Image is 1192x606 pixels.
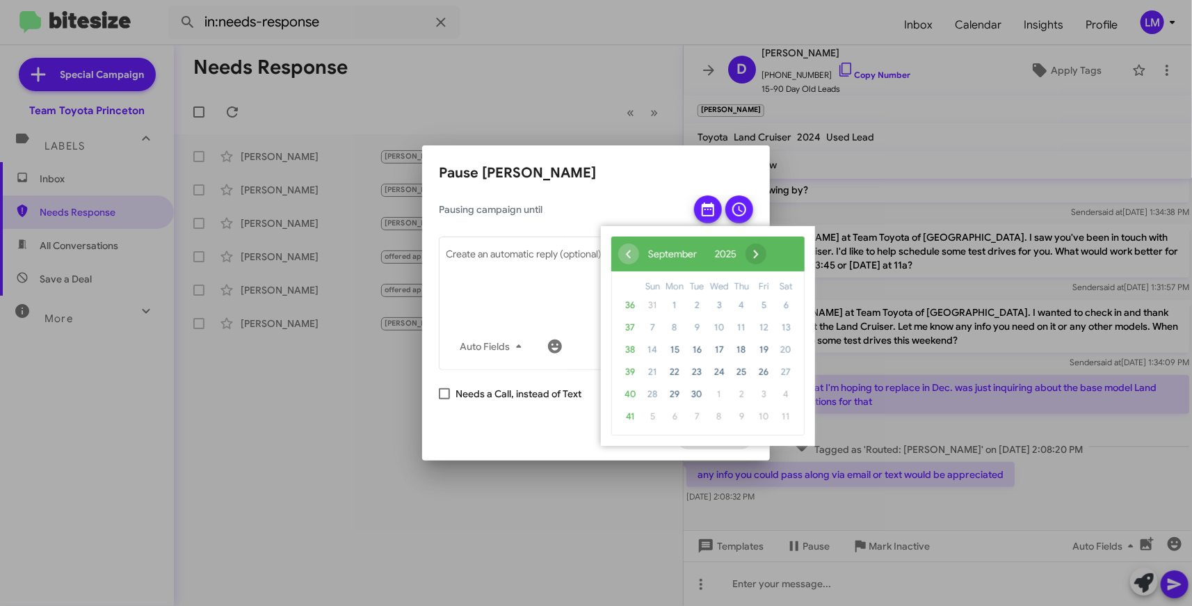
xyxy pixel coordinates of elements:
[639,244,706,264] button: September
[708,361,730,383] span: 24
[641,406,663,428] span: 5
[752,279,775,294] th: weekday
[439,202,682,216] span: Pausing campaign until
[663,317,686,339] span: 8
[775,294,797,317] span: 6
[775,383,797,406] span: 4
[752,317,775,339] span: 12
[686,279,708,294] th: weekday
[460,334,527,359] span: Auto Fields
[641,383,663,406] span: 28
[775,279,797,294] th: weekday
[708,279,730,294] th: weekday
[686,383,708,406] span: 30
[619,406,641,428] span: 41
[648,248,697,260] span: September
[663,361,686,383] span: 22
[619,339,641,361] span: 38
[619,294,641,317] span: 36
[686,361,708,383] span: 23
[708,339,730,361] span: 17
[641,294,663,317] span: 31
[708,317,730,339] span: 10
[641,361,663,383] span: 21
[641,339,663,361] span: 14
[663,294,686,317] span: 1
[686,339,708,361] span: 16
[746,244,766,264] button: ›
[439,162,753,184] h2: Pause [PERSON_NAME]
[775,339,797,361] span: 20
[641,317,663,339] span: 7
[686,317,708,339] span: 9
[730,339,752,361] span: 18
[663,406,686,428] span: 6
[706,244,746,264] button: 2025
[752,383,775,406] span: 3
[775,361,797,383] span: 27
[752,406,775,428] span: 10
[752,339,775,361] span: 19
[619,317,641,339] span: 37
[730,317,752,339] span: 11
[775,317,797,339] span: 13
[708,406,730,428] span: 8
[686,294,708,317] span: 2
[601,226,815,446] bs-datepicker-container: calendar
[730,383,752,406] span: 2
[619,361,641,383] span: 39
[449,334,538,359] button: Auto Fields
[708,294,730,317] span: 3
[775,406,797,428] span: 11
[730,361,752,383] span: 25
[619,383,641,406] span: 40
[730,279,752,294] th: weekday
[730,294,752,317] span: 4
[641,279,663,294] th: weekday
[715,248,736,260] span: 2025
[456,385,581,402] span: Needs a Call, instead of Text
[663,339,686,361] span: 15
[618,244,639,264] span: ‹
[663,279,686,294] th: weekday
[752,361,775,383] span: 26
[686,406,708,428] span: 7
[618,244,766,257] bs-datepicker-navigation-view: ​ ​ ​
[708,383,730,406] span: 1
[730,406,752,428] span: 9
[752,294,775,317] span: 5
[663,383,686,406] span: 29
